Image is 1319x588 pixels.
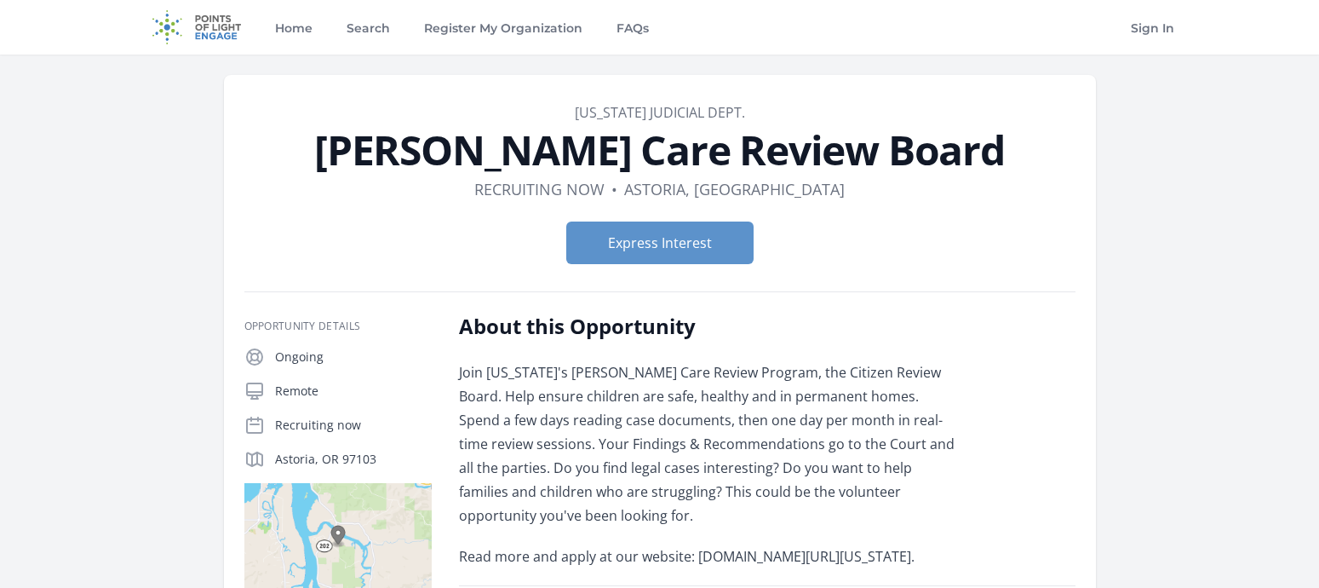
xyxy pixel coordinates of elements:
button: Express Interest [566,222,754,264]
p: Read more and apply at our website: [DOMAIN_NAME][URL][US_STATE]. [459,545,957,568]
p: Remote [275,383,432,400]
h1: [PERSON_NAME] Care Review Board [244,130,1075,170]
dd: Astoria, [GEOGRAPHIC_DATA] [624,177,845,201]
p: Astoria, OR 97103 [275,451,432,468]
dd: Recruiting now [474,177,605,201]
h3: Opportunity Details [244,320,432,333]
a: [US_STATE] Judicial Dept. [575,103,745,122]
div: • [611,177,617,201]
p: Recruiting now [275,417,432,434]
p: Ongoing [275,349,432,366]
h2: About this Opportunity [459,313,957,340]
p: Join [US_STATE]'s [PERSON_NAME] Care Review Program, the Citizen Review Board. Help ensure childr... [459,360,957,527]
